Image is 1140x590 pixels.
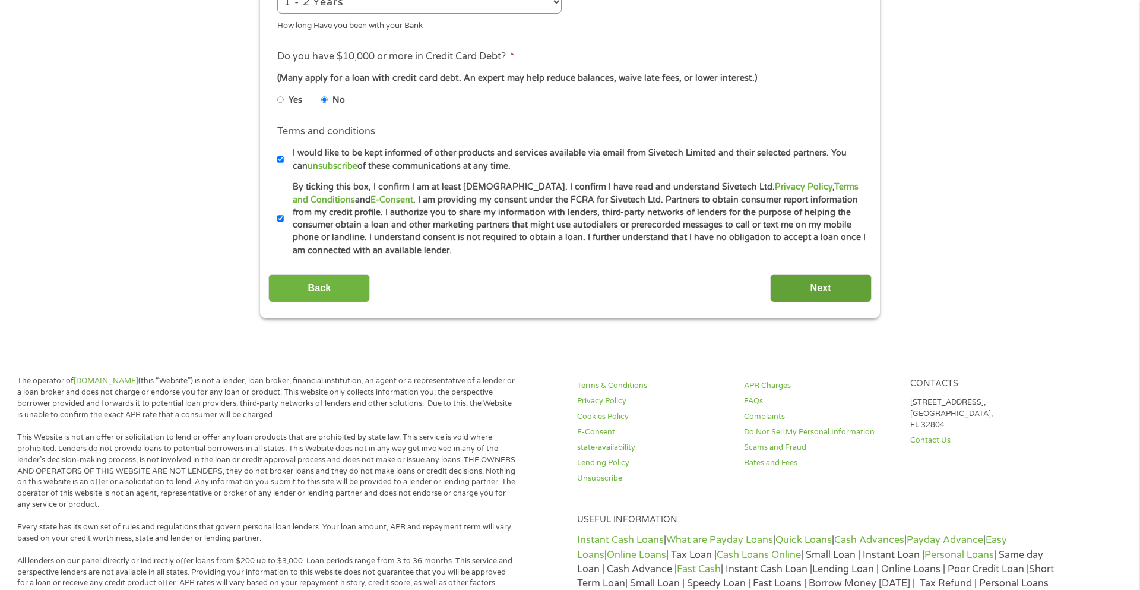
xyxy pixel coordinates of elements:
h4: Contacts [910,378,1062,390]
a: Rates and Fees [744,458,896,469]
p: Every state has its own set of rules and regulations that govern personal loan lenders. Your loan... [17,522,517,544]
label: By ticking this box, I confirm I am at least [DEMOGRAPHIC_DATA]. I confirm I have read and unders... [284,181,866,257]
a: E-Consent [370,195,413,205]
a: Fast Cash [677,563,721,575]
p: All lenders on our panel directly or indirectly offer loans from $200 up to $3,000. Loan periods ... [17,556,517,589]
a: Do Not Sell My Personal Information [744,427,896,438]
p: The operator of (this “Website”) is not a lender, loan broker, financial institution, an agent or... [17,376,517,421]
label: I would like to be kept informed of other products and services available via email from Sivetech... [284,147,866,172]
a: Online Loans [607,549,666,561]
a: Instant Cash Loans [577,534,664,546]
label: Yes [289,94,302,107]
a: Personal Loans [924,549,994,561]
a: Cash Advances [834,534,904,546]
a: Quick Loans [775,534,832,546]
a: What are Payday Loans [666,534,773,546]
a: APR Charges [744,380,896,392]
a: [DOMAIN_NAME] [74,376,138,386]
a: Scams and Fraud [744,442,896,453]
div: How long Have you been with your Bank [277,16,562,32]
h4: Useful Information [577,515,1062,526]
a: Contact Us [910,435,1062,446]
label: No [332,94,345,107]
a: Cookies Policy [577,411,729,422]
a: FAQs [744,396,896,407]
div: (Many apply for a loan with credit card debt. An expert may help reduce balances, waive late fees... [277,72,863,85]
a: unsubscribe [308,161,357,171]
a: Privacy Policy [775,182,832,192]
label: Terms and conditions [277,125,375,138]
input: Back [268,274,370,303]
a: Lending Policy [577,458,729,469]
a: Payday Advance [907,534,983,546]
a: Cash Loans Online [717,549,801,561]
a: Terms & Conditions [577,380,729,392]
label: Do you have $10,000 or more in Credit Card Debt? [277,51,514,63]
a: Terms and Conditions [293,182,859,204]
p: [STREET_ADDRESS], [GEOGRAPHIC_DATA], FL 32804. [910,397,1062,431]
a: Privacy Policy [577,396,729,407]
a: Complaints [744,411,896,422]
a: Easy Loans [577,534,1007,560]
p: This Website is not an offer or solicitation to lend or offer any loan products that are prohibit... [17,432,517,510]
a: Unsubscribe [577,473,729,484]
input: Next [770,274,872,303]
a: E-Consent [577,427,729,438]
a: state-availability [577,442,729,453]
